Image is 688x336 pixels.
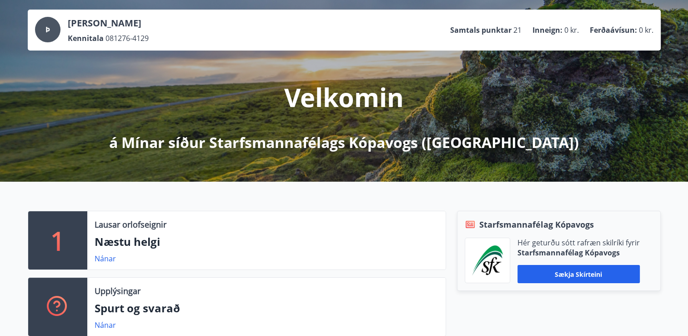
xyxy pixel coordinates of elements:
span: Starfsmannafélag Kópavogs [479,219,594,230]
span: Þ [45,25,50,35]
p: [PERSON_NAME] [68,17,149,30]
a: Nánar [95,320,116,330]
p: Lausar orlofseignir [95,219,166,230]
p: Inneign : [532,25,562,35]
span: 0 kr. [639,25,653,35]
p: 1 [50,223,65,258]
p: Upplýsingar [95,285,141,297]
p: Hér geturðu sótt rafræn skilríki fyrir [517,238,640,248]
p: Næstu helgi [95,234,438,249]
p: Velkomin [284,80,404,114]
p: Starfsmannafélag Kópavogs [517,248,640,258]
span: 0 kr. [564,25,579,35]
p: á Mínar síður Starfsmannafélags Kópavogs ([GEOGRAPHIC_DATA]) [109,132,579,153]
img: x5MjQkxwhnYn6YREZUTEa9Q4KsBUeQdWGts9Dj4O.png [472,245,503,275]
button: Sækja skírteini [517,265,640,283]
p: Spurt og svarað [95,300,438,316]
p: Kennitala [68,33,104,43]
p: Samtals punktar [450,25,512,35]
span: 081276-4129 [105,33,149,43]
a: Nánar [95,254,116,264]
p: Ferðaávísun : [590,25,637,35]
span: 21 [513,25,522,35]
